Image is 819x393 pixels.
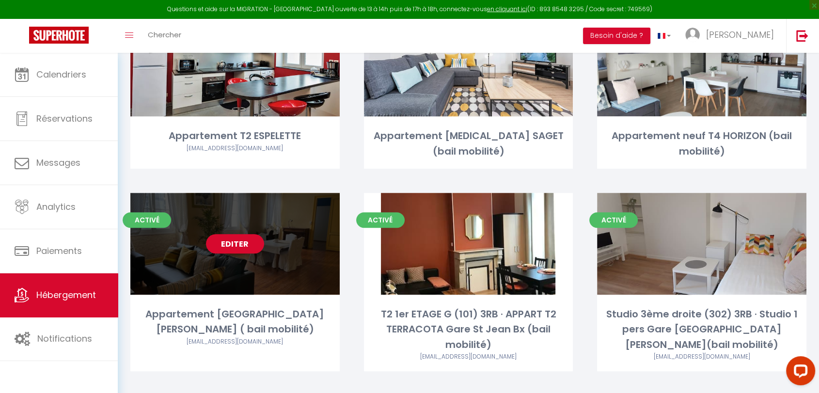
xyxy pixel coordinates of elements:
a: Chercher [141,19,189,53]
span: Notifications [37,332,92,345]
div: Appartement T2 ESPELETTE [130,128,340,143]
span: Paiements [36,245,82,257]
div: Airbnb [364,352,573,362]
a: ... [PERSON_NAME] [678,19,786,53]
iframe: LiveChat chat widget [778,352,819,393]
img: logout [796,30,808,42]
span: Analytics [36,201,76,213]
div: Airbnb [130,144,340,153]
a: Editer [673,56,731,75]
img: ... [685,28,700,42]
div: Appartement [MEDICAL_DATA] SAGET (bail mobilité) [364,128,573,159]
a: Editer [439,56,497,75]
span: Activé [123,212,171,228]
div: Appartement [GEOGRAPHIC_DATA][PERSON_NAME] ( bail mobilité) [130,307,340,337]
a: en cliquant ici [487,5,527,13]
span: Réservations [36,112,93,125]
span: Activé [356,212,405,228]
span: [PERSON_NAME] [706,29,774,41]
span: Activé [589,212,638,228]
div: Airbnb [130,337,340,346]
span: Hébergement [36,289,96,301]
div: Studio 3ème droite (302) 3RB · Studio 1 pers Gare [GEOGRAPHIC_DATA][PERSON_NAME](bail mobilité) [597,307,806,352]
div: Appartement neuf T4 HORIZON (bail mobilité) [597,128,806,159]
img: Super Booking [29,27,89,44]
span: Messages [36,157,80,169]
div: T2 1er ETAGE G (101) 3RB · APPART T2 TERRACOTA Gare St Jean Bx (bail mobilité) [364,307,573,352]
span: Calendriers [36,68,86,80]
a: Editer [439,234,497,253]
button: Besoin d'aide ? [583,28,650,44]
a: Editer [673,234,731,253]
span: Chercher [148,30,181,40]
div: Airbnb [597,352,806,362]
a: Editer [206,56,264,75]
a: Editer [206,234,264,253]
